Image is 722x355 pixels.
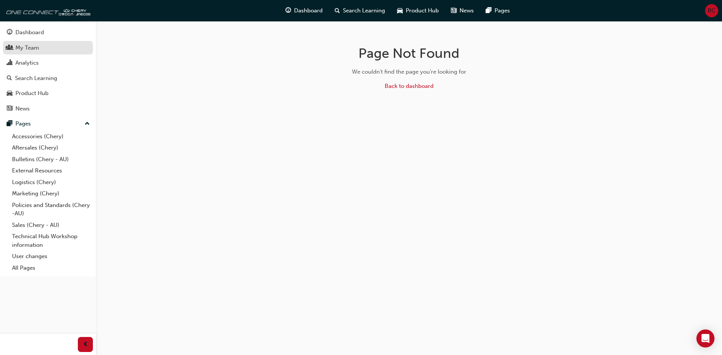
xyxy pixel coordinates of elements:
[285,6,291,15] span: guage-icon
[7,121,12,127] span: pages-icon
[279,3,329,18] a: guage-iconDashboard
[290,45,528,62] h1: Page Not Found
[4,3,90,18] img: oneconnect
[7,75,12,82] span: search-icon
[343,6,385,15] span: Search Learning
[391,3,445,18] a: car-iconProduct Hub
[3,117,93,131] button: Pages
[9,262,93,274] a: All Pages
[7,90,12,97] span: car-icon
[15,119,31,128] div: Pages
[294,6,323,15] span: Dashboard
[3,26,93,39] a: Dashboard
[397,6,403,15] span: car-icon
[7,45,12,51] span: people-icon
[406,6,439,15] span: Product Hub
[9,177,93,188] a: Logistics (Chery)
[3,102,93,116] a: News
[451,6,457,15] span: news-icon
[708,6,716,15] span: RC
[15,74,57,83] div: Search Learning
[83,340,88,349] span: prev-icon
[9,199,93,219] a: Policies and Standards (Chery -AU)
[480,3,516,18] a: pages-iconPages
[7,106,12,112] span: news-icon
[9,142,93,154] a: Aftersales (Chery)
[329,3,391,18] a: search-iconSearch Learning
[9,131,93,142] a: Accessories (Chery)
[696,329,714,347] div: Open Intercom Messenger
[705,4,718,17] button: RC
[9,231,93,251] a: Technical Hub Workshop information
[3,86,93,100] a: Product Hub
[9,251,93,262] a: User changes
[494,6,510,15] span: Pages
[486,6,491,15] span: pages-icon
[445,3,480,18] a: news-iconNews
[460,6,474,15] span: News
[7,29,12,36] span: guage-icon
[385,83,434,89] a: Back to dashboard
[15,89,49,98] div: Product Hub
[15,28,44,37] div: Dashboard
[9,188,93,199] a: Marketing (Chery)
[9,219,93,231] a: Sales (Chery - AU)
[290,68,528,76] div: We couldn't find the page you're looking for
[7,60,12,66] span: chart-icon
[335,6,340,15] span: search-icon
[3,41,93,55] a: My Team
[3,24,93,117] button: DashboardMy TeamAnalyticsSearch LearningProduct HubNews
[15,59,39,67] div: Analytics
[3,71,93,85] a: Search Learning
[9,154,93,165] a: Bulletins (Chery - AU)
[3,56,93,70] a: Analytics
[9,165,93,177] a: External Resources
[85,119,90,129] span: up-icon
[15,104,30,113] div: News
[15,44,39,52] div: My Team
